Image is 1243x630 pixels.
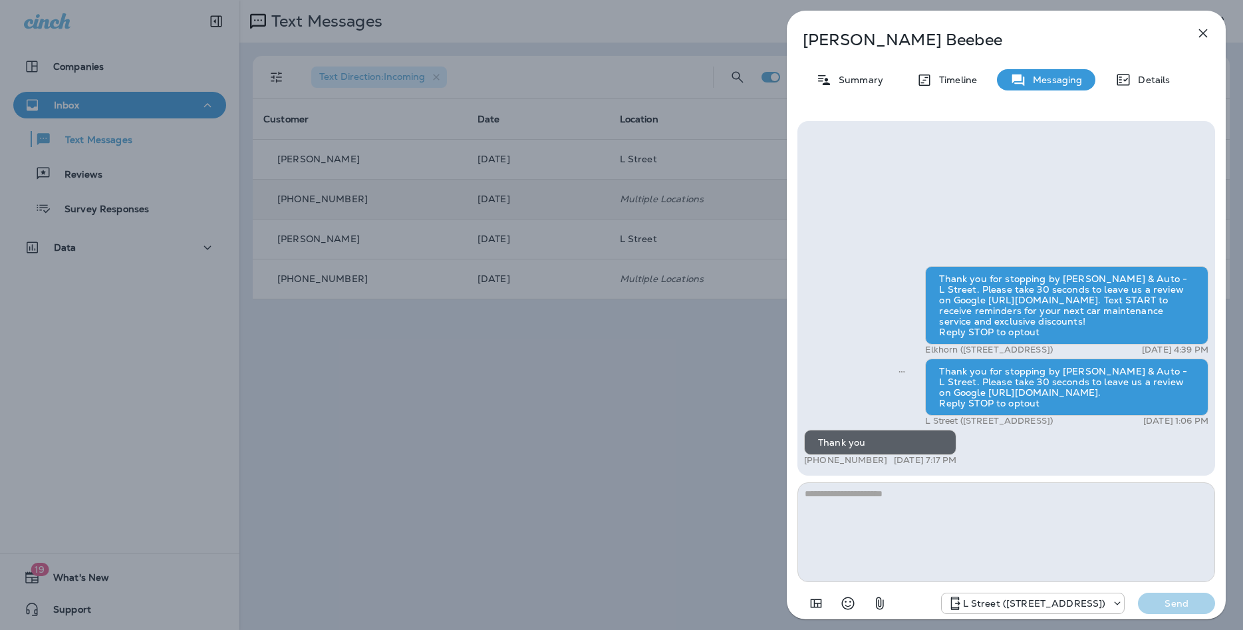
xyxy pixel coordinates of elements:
p: Summary [832,75,883,85]
p: Messaging [1026,75,1082,85]
p: L Street ([STREET_ADDRESS]) [925,416,1053,426]
p: [DATE] 1:06 PM [1143,416,1208,426]
span: Sent [898,365,905,377]
p: Elkhorn ([STREET_ADDRESS]) [925,345,1053,355]
button: Select an emoji [835,590,861,617]
p: L Street ([STREET_ADDRESS]) [963,598,1106,609]
div: Thank you for stopping by [PERSON_NAME] & Auto - L Street. Please take 30 seconds to leave us a r... [925,266,1208,345]
div: +1 (402) 731-4095 [942,595,1125,611]
p: Details [1131,75,1170,85]
div: Thank you [804,430,956,455]
p: [PERSON_NAME] Beebee [803,31,1166,49]
p: Timeline [932,75,977,85]
p: [DATE] 7:17 PM [894,455,956,466]
div: Thank you for stopping by [PERSON_NAME] & Auto - L Street. Please take 30 seconds to leave us a r... [925,359,1208,416]
p: [PHONE_NUMBER] [804,455,887,466]
button: Add in a premade template [803,590,829,617]
p: [DATE] 4:39 PM [1142,345,1208,355]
